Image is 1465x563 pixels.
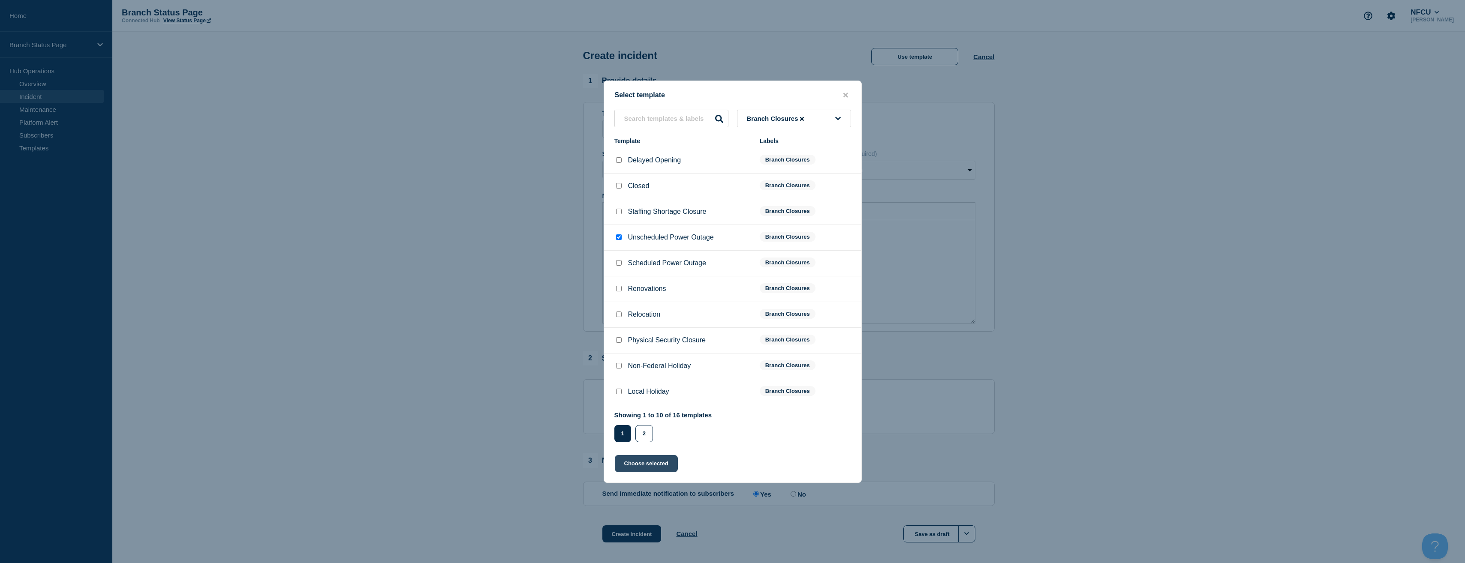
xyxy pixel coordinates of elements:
[616,209,622,214] input: Staffing Shortage Closure checkbox
[628,182,650,190] p: Closed
[616,234,622,240] input: Unscheduled Power Outage checkbox
[616,389,622,394] input: Local Holiday checkbox
[747,115,806,122] span: Branch Closures
[616,363,622,368] input: Non-Federal Holiday checkbox
[760,232,815,242] span: Branch Closures
[760,206,815,216] span: Branch Closures
[628,208,707,216] p: Staffing Shortage Closure
[615,455,678,472] button: Choose selected
[628,388,669,395] p: Local Holiday
[616,337,622,343] input: Physical Security Closure checkbox
[628,259,706,267] p: Scheduled Power Outage
[760,258,815,267] span: Branch Closures
[760,386,815,396] span: Branch Closures
[760,180,815,190] span: Branch Closures
[616,183,622,189] input: Closed checkbox
[614,425,631,442] button: 1
[614,138,751,144] div: Template
[616,260,622,266] input: Scheduled Power Outage checkbox
[760,309,815,319] span: Branch Closures
[628,285,666,293] p: Renovations
[614,411,712,419] p: Showing 1 to 10 of 16 templates
[760,283,815,293] span: Branch Closures
[760,335,815,344] span: Branch Closures
[760,155,815,165] span: Branch Closures
[616,157,622,163] input: Delayed Opening checkbox
[737,110,851,127] button: Branch Closures
[760,138,851,144] div: Labels
[628,362,691,370] p: Non-Federal Holiday
[841,91,851,99] button: close button
[616,311,622,317] input: Relocation checkbox
[604,91,861,99] div: Select template
[628,234,714,241] p: Unscheduled Power Outage
[616,286,622,291] input: Renovations checkbox
[628,156,681,164] p: Delayed Opening
[628,311,661,318] p: Relocation
[628,336,706,344] p: Physical Security Closure
[635,425,653,442] button: 2
[760,360,815,370] span: Branch Closures
[614,110,728,127] input: Search templates & labels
